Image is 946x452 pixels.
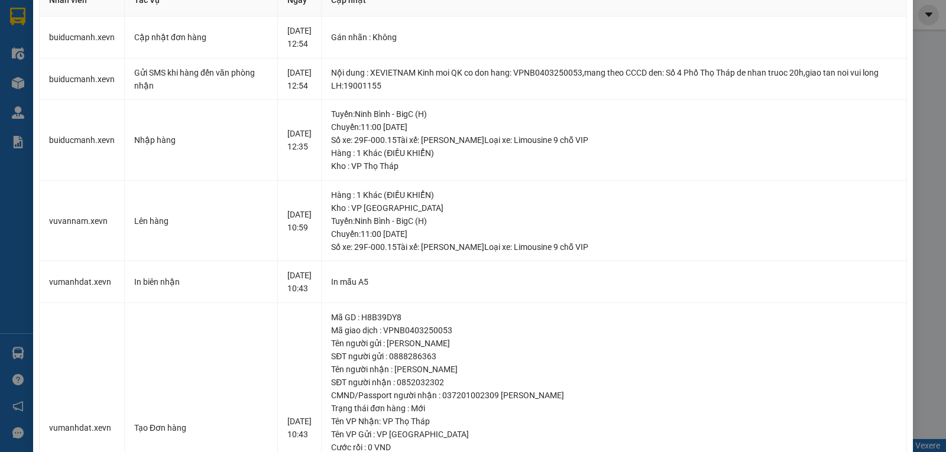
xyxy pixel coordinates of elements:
div: [DATE] 10:43 [287,269,312,295]
div: Gửi SMS khi hàng đến văn phòng nhận [134,66,268,92]
div: In biên nhận [134,275,268,288]
div: Tuyến : Ninh Bình - BigC (H) Chuyến: 11:00 [DATE] Số xe: 29F-000.15 Tài xế: [PERSON_NAME] Loại xe... [331,108,897,147]
div: Tên người gửi : [PERSON_NAME] [331,337,897,350]
div: Hàng : 1 Khác (ĐIỀU KHIỂN) [331,188,897,201]
div: Tên VP Gửi : VP [GEOGRAPHIC_DATA] [331,428,897,441]
td: vuvannam.xevn [40,181,125,262]
div: SĐT người gửi : 0888286363 [331,350,897,363]
td: buiducmanh.xevn [40,58,125,100]
div: Cập nhật đơn hàng [134,31,268,44]
div: Kho : VP [GEOGRAPHIC_DATA] [331,201,897,214]
div: [DATE] 10:43 [287,415,312,441]
div: Lên hàng [134,214,268,227]
div: [DATE] 12:54 [287,24,312,50]
div: Nội dung : XEVIETNAM Kinh moi QK co don hang: VPNB0403250053,mang theo CCCD den: Số 4 Phố Thọ Thá... [331,66,897,92]
div: [DATE] 12:54 [287,66,312,92]
td: buiducmanh.xevn [40,17,125,58]
div: Tuyến : Ninh Bình - BigC (H) Chuyến: 11:00 [DATE] Số xe: 29F-000.15 Tài xế: [PERSON_NAME] Loại xe... [331,214,897,253]
td: vumanhdat.xevn [40,261,125,303]
div: Trạng thái đơn hàng : Mới [331,402,897,415]
div: Mã GD : H8B39DY8 [331,311,897,324]
div: Gán nhãn : Không [331,31,897,44]
div: In mẫu A5 [331,275,897,288]
div: SĐT người nhận : 0852032302 [331,376,897,389]
div: Kho : VP Thọ Tháp [331,160,897,173]
div: Mã giao dịch : VPNB0403250053 [331,324,897,337]
div: Tạo Đơn hàng [134,421,268,434]
div: Tên người nhận : [PERSON_NAME] [331,363,897,376]
div: [DATE] 12:35 [287,127,312,153]
div: Hàng : 1 Khác (ĐIỀU KHIỂN) [331,147,897,160]
div: CMND/Passport người nhận : 037201002309 [PERSON_NAME] [331,389,897,402]
div: Nhập hàng [134,134,268,147]
div: Tên VP Nhận: VP Thọ Tháp [331,415,897,428]
td: buiducmanh.xevn [40,100,125,181]
div: [DATE] 10:59 [287,208,312,234]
